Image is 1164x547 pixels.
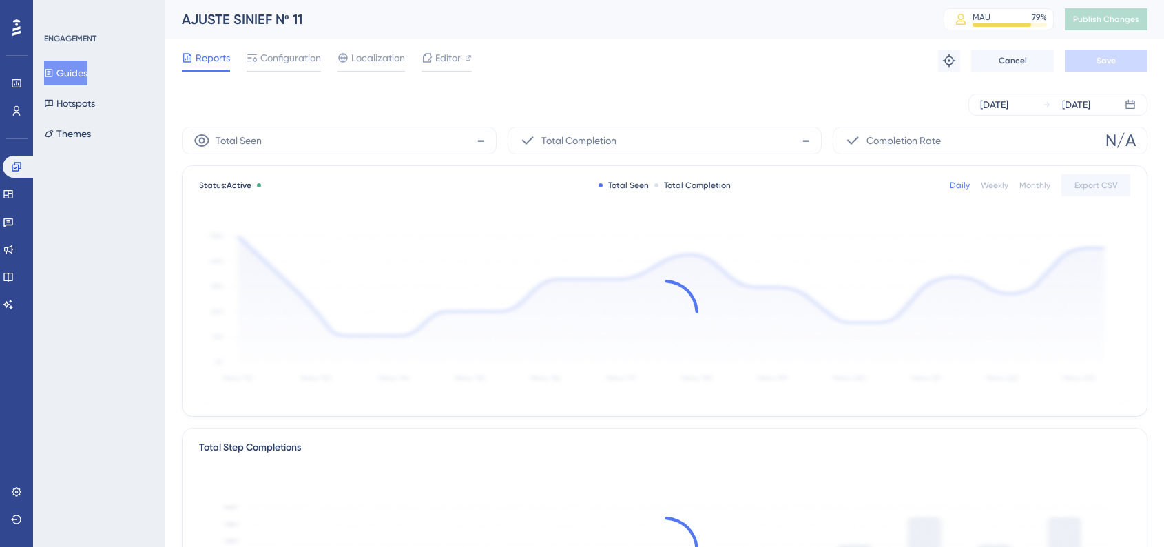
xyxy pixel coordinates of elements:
button: Guides [44,61,87,85]
button: Publish Changes [1065,8,1147,30]
div: Total Step Completions [199,440,301,456]
span: Cancel [999,55,1027,66]
span: Total Completion [541,132,616,149]
div: Weekly [981,180,1008,191]
div: ENGAGEMENT [44,33,96,44]
span: - [477,130,485,152]
span: - [802,130,810,152]
button: Hotspots [44,91,95,116]
div: MAU [973,12,990,23]
span: Status: [199,180,251,191]
button: Themes [44,121,91,146]
span: Localization [351,50,405,66]
span: Editor [435,50,461,66]
div: [DATE] [1062,96,1090,113]
div: 79 % [1032,12,1047,23]
div: AJUSTE SINIEF Nº 11 [182,10,909,29]
span: Publish Changes [1073,14,1139,25]
button: Save [1065,50,1147,72]
button: Cancel [971,50,1054,72]
span: Completion Rate [866,132,941,149]
div: Total Seen [599,180,649,191]
div: Total Completion [654,180,731,191]
span: Reports [196,50,230,66]
span: N/A [1105,130,1136,152]
button: Export CSV [1061,174,1130,196]
div: Daily [950,180,970,191]
span: Active [227,180,251,190]
div: Monthly [1019,180,1050,191]
span: Export CSV [1074,180,1118,191]
span: Configuration [260,50,321,66]
span: Save [1097,55,1116,66]
div: [DATE] [980,96,1008,113]
span: Total Seen [216,132,262,149]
